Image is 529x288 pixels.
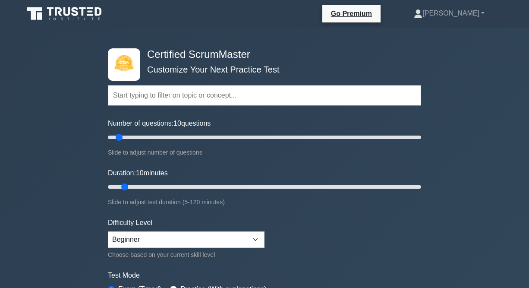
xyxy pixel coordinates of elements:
[136,169,144,177] span: 10
[108,168,168,178] label: Duration: minutes
[173,120,181,127] span: 10
[108,270,421,281] label: Test Mode
[393,5,505,22] a: [PERSON_NAME]
[108,250,264,260] div: Choose based on your current skill level
[108,218,152,228] label: Difficulty Level
[108,147,421,158] div: Slide to adjust number of questions
[108,197,421,207] div: Slide to adjust test duration (5-120 minutes)
[144,48,379,61] h4: Certified ScrumMaster
[326,8,377,19] a: Go Premium
[108,118,211,129] label: Number of questions: questions
[108,85,421,106] input: Start typing to filter on topic or concept...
